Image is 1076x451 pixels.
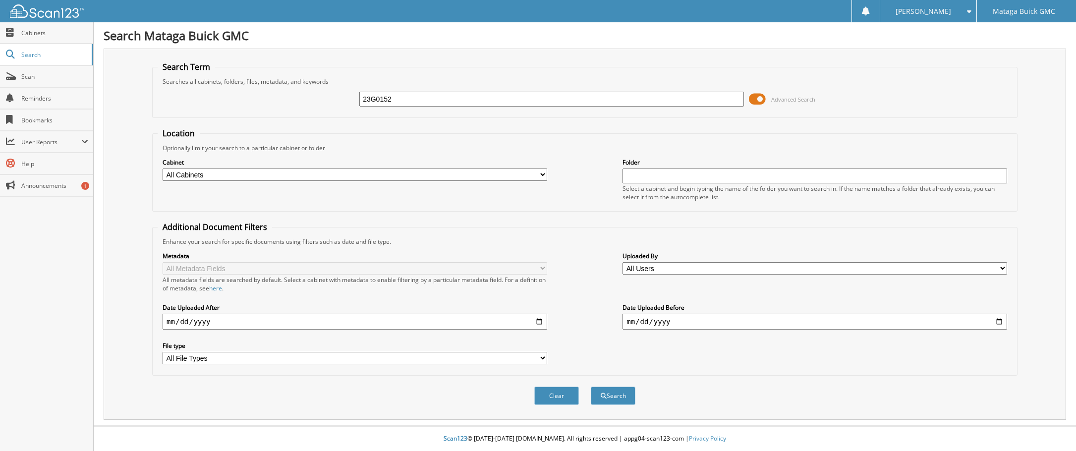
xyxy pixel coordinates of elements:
label: Uploaded By [623,252,1007,260]
div: Searches all cabinets, folders, files, metadata, and keywords [158,77,1012,86]
a: Privacy Policy [689,434,726,443]
label: Date Uploaded After [163,303,547,312]
span: Reminders [21,94,88,103]
div: All metadata fields are searched by default. Select a cabinet with metadata to enable filtering b... [163,276,547,292]
span: Search [21,51,87,59]
label: File type [163,341,547,350]
span: Scan123 [444,434,467,443]
div: Select a cabinet and begin typing the name of the folder you want to search in. If the name match... [623,184,1007,201]
input: start [163,314,547,330]
button: Search [591,387,635,405]
legend: Search Term [158,61,215,72]
label: Folder [623,158,1007,167]
div: 1 [81,182,89,190]
legend: Location [158,128,200,139]
button: Clear [534,387,579,405]
span: Announcements [21,181,88,190]
div: © [DATE]-[DATE] [DOMAIN_NAME]. All rights reserved | appg04-scan123-com | [94,427,1076,451]
div: Enhance your search for specific documents using filters such as date and file type. [158,237,1012,246]
label: Date Uploaded Before [623,303,1007,312]
span: [PERSON_NAME] [896,8,951,14]
span: Bookmarks [21,116,88,124]
label: Cabinet [163,158,547,167]
span: Mataga Buick GMC [993,8,1055,14]
h1: Search Mataga Buick GMC [104,27,1066,44]
div: Optionally limit your search to a particular cabinet or folder [158,144,1012,152]
a: here [209,284,222,292]
img: scan123-logo-white.svg [10,4,84,18]
input: end [623,314,1007,330]
span: Help [21,160,88,168]
span: User Reports [21,138,81,146]
label: Metadata [163,252,547,260]
span: Scan [21,72,88,81]
span: Cabinets [21,29,88,37]
legend: Additional Document Filters [158,222,272,232]
span: Advanced Search [771,96,815,103]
